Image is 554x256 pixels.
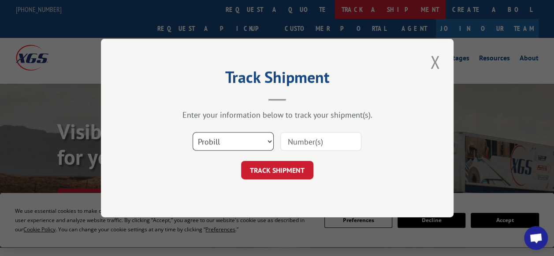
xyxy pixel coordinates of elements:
[145,110,409,120] div: Enter your information below to track your shipment(s).
[428,50,442,74] button: Close modal
[280,132,361,151] input: Number(s)
[524,226,548,250] a: Open chat
[241,161,313,179] button: TRACK SHIPMENT
[145,71,409,88] h2: Track Shipment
